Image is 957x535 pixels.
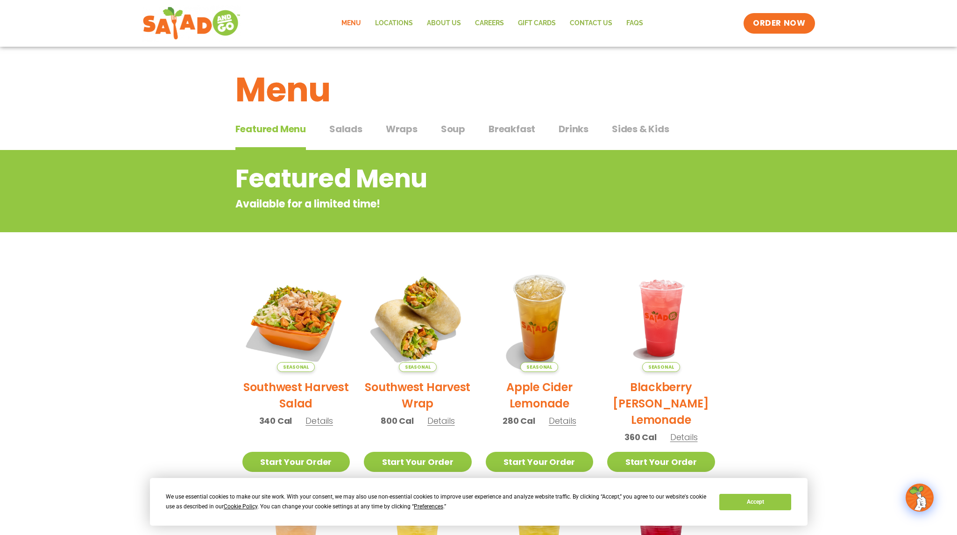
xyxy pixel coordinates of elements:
[441,122,465,136] span: Soup
[242,264,350,372] img: Product photo for Southwest Harvest Salad
[364,379,472,412] h2: Southwest Harvest Wrap
[329,122,362,136] span: Salads
[486,379,594,412] h2: Apple Cider Lemonade
[381,414,414,427] span: 800 Cal
[486,264,594,372] img: Product photo for Apple Cider Lemonade
[753,18,805,29] span: ORDER NOW
[612,122,669,136] span: Sides & Kids
[235,196,647,212] p: Available for a limited time!
[368,13,420,34] a: Locations
[559,122,588,136] span: Drinks
[624,431,657,443] span: 360 Cal
[503,414,535,427] span: 280 Cal
[364,264,472,372] img: Product photo for Southwest Harvest Wrap
[235,119,722,150] div: Tabbed content
[364,452,472,472] a: Start Your Order
[468,13,511,34] a: Careers
[607,264,715,372] img: Product photo for Blackberry Bramble Lemonade
[242,452,350,472] a: Start Your Order
[166,492,708,512] div: We use essential cookies to make our site work. With your consent, we may also use non-essential ...
[563,13,619,34] a: Contact Us
[511,13,563,34] a: GIFT CARDS
[305,415,333,427] span: Details
[242,379,350,412] h2: Southwest Harvest Salad
[486,452,594,472] a: Start Your Order
[235,122,306,136] span: Featured Menu
[235,64,722,115] h1: Menu
[520,362,558,372] span: Seasonal
[142,5,241,42] img: new-SAG-logo-768×292
[670,431,698,443] span: Details
[719,494,791,510] button: Accept
[150,478,808,526] div: Cookie Consent Prompt
[420,13,468,34] a: About Us
[907,485,933,511] img: wpChatIcon
[427,415,455,427] span: Details
[642,362,680,372] span: Seasonal
[334,13,650,34] nav: Menu
[259,414,292,427] span: 340 Cal
[277,362,315,372] span: Seasonal
[414,503,443,510] span: Preferences
[224,503,257,510] span: Cookie Policy
[744,13,815,34] a: ORDER NOW
[607,452,715,472] a: Start Your Order
[235,160,647,198] h2: Featured Menu
[549,415,576,427] span: Details
[334,13,368,34] a: Menu
[399,362,437,372] span: Seasonal
[607,379,715,428] h2: Blackberry [PERSON_NAME] Lemonade
[386,122,418,136] span: Wraps
[489,122,535,136] span: Breakfast
[619,13,650,34] a: FAQs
